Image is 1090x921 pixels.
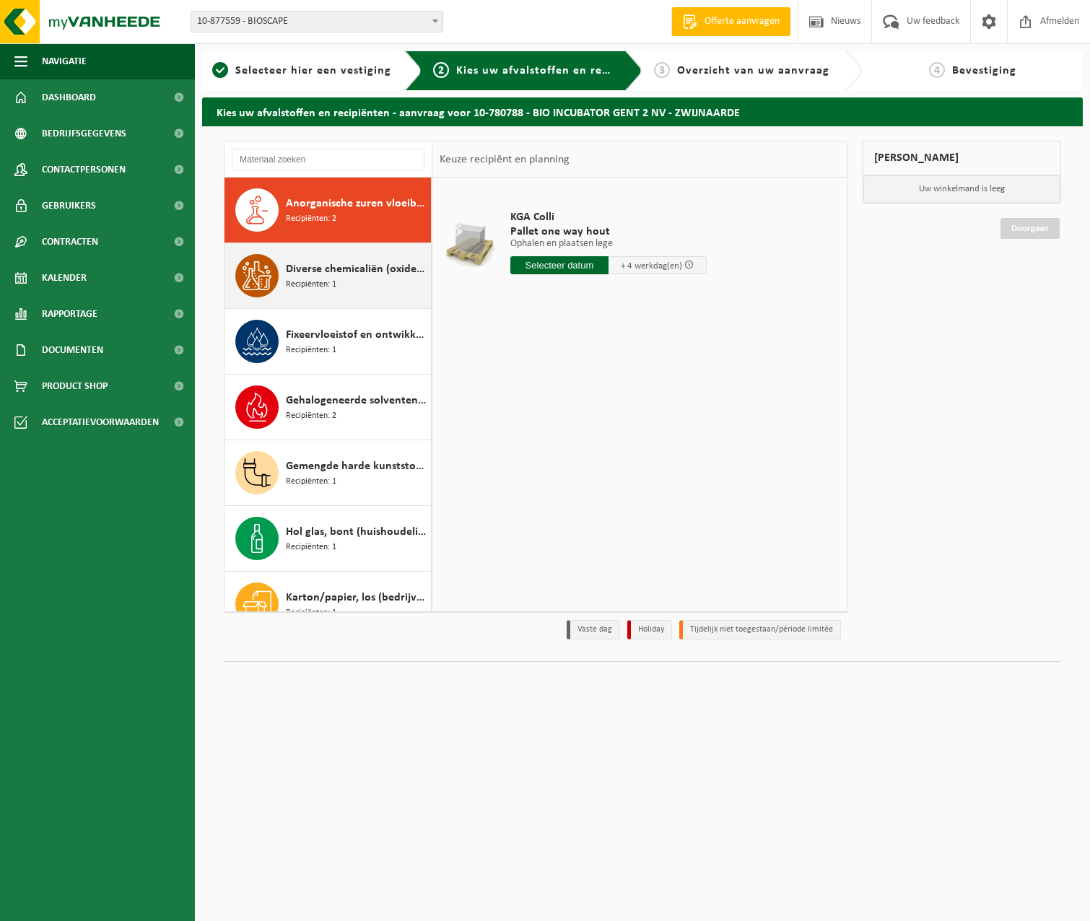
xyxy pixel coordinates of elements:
[863,175,1060,203] p: Uw winkelmand is leeg
[701,14,783,29] span: Offerte aanvragen
[677,65,829,77] span: Overzicht van uw aanvraag
[224,440,432,506] button: Gemengde harde kunststoffen (PE, PP en PVC), recycleerbaar (industrieel) Recipiënten: 1
[42,79,96,115] span: Dashboard
[286,475,336,489] span: Recipiënten: 1
[286,392,427,409] span: Gehalogeneerde solventen in kleinverpakking
[456,65,655,77] span: Kies uw afvalstoffen en recipiënten
[286,278,336,292] span: Recipiënten: 1
[42,152,126,188] span: Contactpersonen
[42,368,108,404] span: Product Shop
[286,523,427,541] span: Hol glas, bont (huishoudelijk)
[212,62,228,78] span: 1
[671,7,790,36] a: Offerte aanvragen
[42,188,96,224] span: Gebruikers
[191,11,443,32] span: 10-877559 - BIOSCAPE
[863,141,1061,175] div: [PERSON_NAME]
[433,62,449,78] span: 2
[286,606,336,620] span: Recipiënten: 1
[432,141,577,178] div: Keuze recipiënt en planning
[510,239,707,249] p: Ophalen en plaatsen lege
[224,506,432,572] button: Hol glas, bont (huishoudelijk) Recipiënten: 1
[510,210,707,224] span: KGA Colli
[286,458,427,475] span: Gemengde harde kunststoffen (PE, PP en PVC), recycleerbaar (industrieel)
[286,409,336,423] span: Recipiënten: 2
[286,589,427,606] span: Karton/papier, los (bedrijven)
[952,65,1016,77] span: Bevestiging
[567,620,620,640] li: Vaste dag
[286,344,336,357] span: Recipiënten: 1
[510,224,707,239] span: Pallet one way hout
[654,62,670,78] span: 3
[202,97,1083,126] h2: Kies uw afvalstoffen en recipiënten - aanvraag voor 10-780788 - BIO INCUBATOR GENT 2 NV - ZWIJNAARDE
[929,62,945,78] span: 4
[627,620,672,640] li: Holiday
[232,149,424,170] input: Materiaal zoeken
[286,326,427,344] span: Fixeervloeistof en ontwikkelingsvloeistof gemengd
[224,243,432,309] button: Diverse chemicaliën (oxiderend) Recipiënten: 1
[679,620,841,640] li: Tijdelijk niet toegestaan/période limitée
[42,260,87,296] span: Kalender
[224,375,432,440] button: Gehalogeneerde solventen in kleinverpakking Recipiënten: 2
[286,212,336,226] span: Recipiënten: 2
[1000,218,1060,239] a: Doorgaan
[42,43,87,79] span: Navigatie
[42,332,103,368] span: Documenten
[224,572,432,637] button: Karton/papier, los (bedrijven) Recipiënten: 1
[286,541,336,554] span: Recipiënten: 1
[621,261,682,271] span: + 4 werkdag(en)
[286,261,427,278] span: Diverse chemicaliën (oxiderend)
[224,178,432,243] button: Anorganische zuren vloeibaar in kleinverpakking Recipiënten: 2
[510,256,609,274] input: Selecteer datum
[191,12,442,32] span: 10-877559 - BIOSCAPE
[42,296,97,332] span: Rapportage
[42,115,126,152] span: Bedrijfsgegevens
[224,309,432,375] button: Fixeervloeistof en ontwikkelingsvloeistof gemengd Recipiënten: 1
[209,62,393,79] a: 1Selecteer hier een vestiging
[42,404,159,440] span: Acceptatievoorwaarden
[235,65,391,77] span: Selecteer hier een vestiging
[42,224,98,260] span: Contracten
[286,195,427,212] span: Anorganische zuren vloeibaar in kleinverpakking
